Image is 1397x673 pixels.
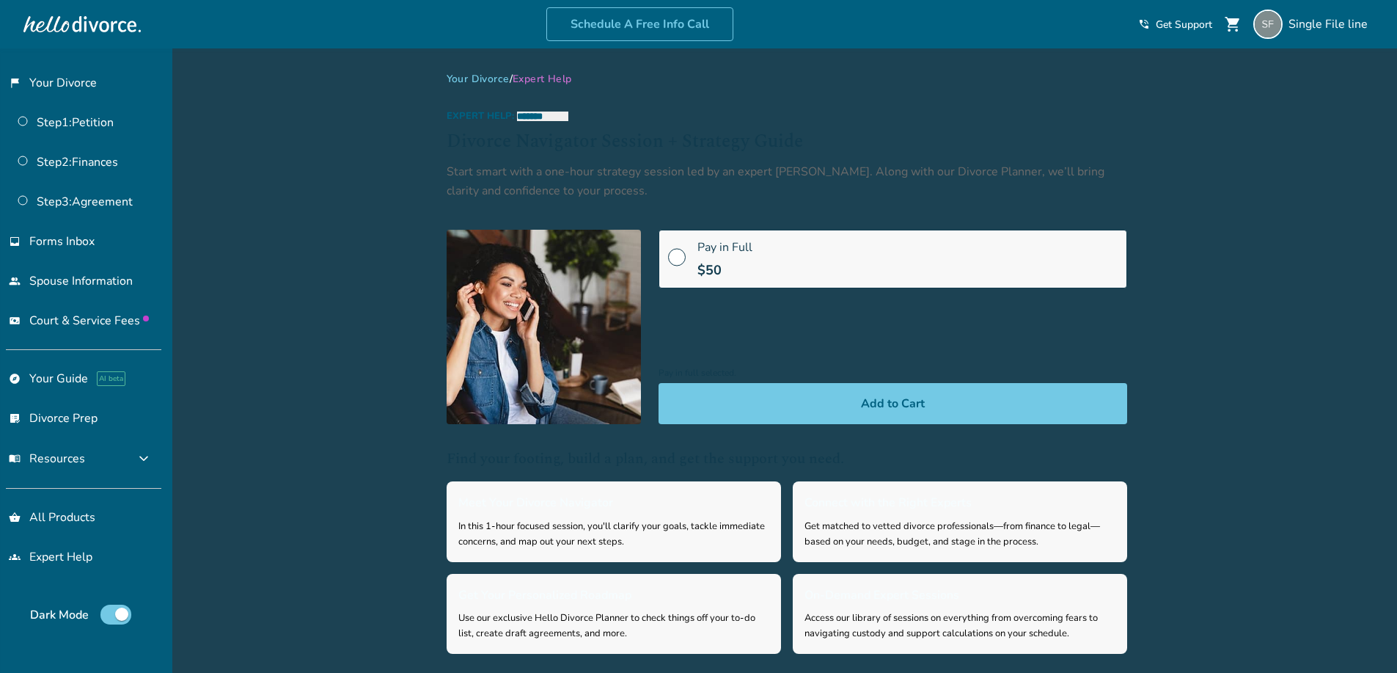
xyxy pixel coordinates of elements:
span: explore [9,373,21,385]
span: list_alt_check [9,412,21,424]
img: singlefileline@hellodivorce.com [1253,10,1283,39]
a: Your Divorce [447,72,510,86]
img: [object Object] [447,230,641,424]
span: Pay in full selected. [659,363,1127,383]
span: Get Support [1156,18,1212,32]
h3: Connect with the Right Experts [804,493,1115,512]
h3: Get Your Personalized Roadmap [458,586,769,605]
span: shopping_cart [1224,15,1242,33]
a: Schedule A Free Info Call [546,7,733,41]
button: Add to Cart [659,383,1127,424]
span: universal_currency_alt [9,315,21,327]
span: shopping_basket [9,512,21,523]
span: AI beta [97,371,125,386]
div: Access our library of sessions on everything from overcoming fears to navigating custody and supp... [804,611,1115,642]
div: In this 1-hour focused session, you'll clarify your goals, tackle immediate concerns, and map out... [458,519,769,550]
div: Use our exclusive Hello Divorce Planner to check things off your to-do list, create draft agreeme... [458,611,769,642]
span: flag_2 [9,77,21,89]
span: Forms Inbox [29,233,95,250]
a: phone_in_talkGet Support [1138,18,1212,32]
h2: Find your footing, build a plan, and get the support you need. [447,448,1127,470]
div: / [447,72,1127,86]
span: Expert Help : [447,109,514,123]
h3: On-Demand Expert Sessions [804,586,1115,605]
div: Start smart with a one-hour strategy session led by an expert [PERSON_NAME]. Along with our Divor... [447,162,1127,201]
span: $ 50 [697,261,722,279]
h2: Divorce Navigator Session + Strategy Guide [447,128,1127,156]
span: Resources [9,451,85,467]
iframe: Chat Widget [1324,603,1397,673]
span: menu_book [9,453,21,465]
span: Pay in Full [697,239,752,255]
span: people [9,275,21,287]
span: Dark Mode [30,607,89,623]
span: expand_more [135,450,153,468]
span: Court & Service Fees [29,313,149,329]
span: inbox [9,236,21,247]
span: Expert Help [513,72,572,86]
span: groups [9,551,21,563]
div: Get matched to vetted divorce professionals—from finance to legal—based on your needs, budget, an... [804,519,1115,550]
span: Single File line [1288,16,1374,32]
h3: Meet Your Divorce Navigator [458,493,769,512]
span: phone_in_talk [1138,18,1150,30]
